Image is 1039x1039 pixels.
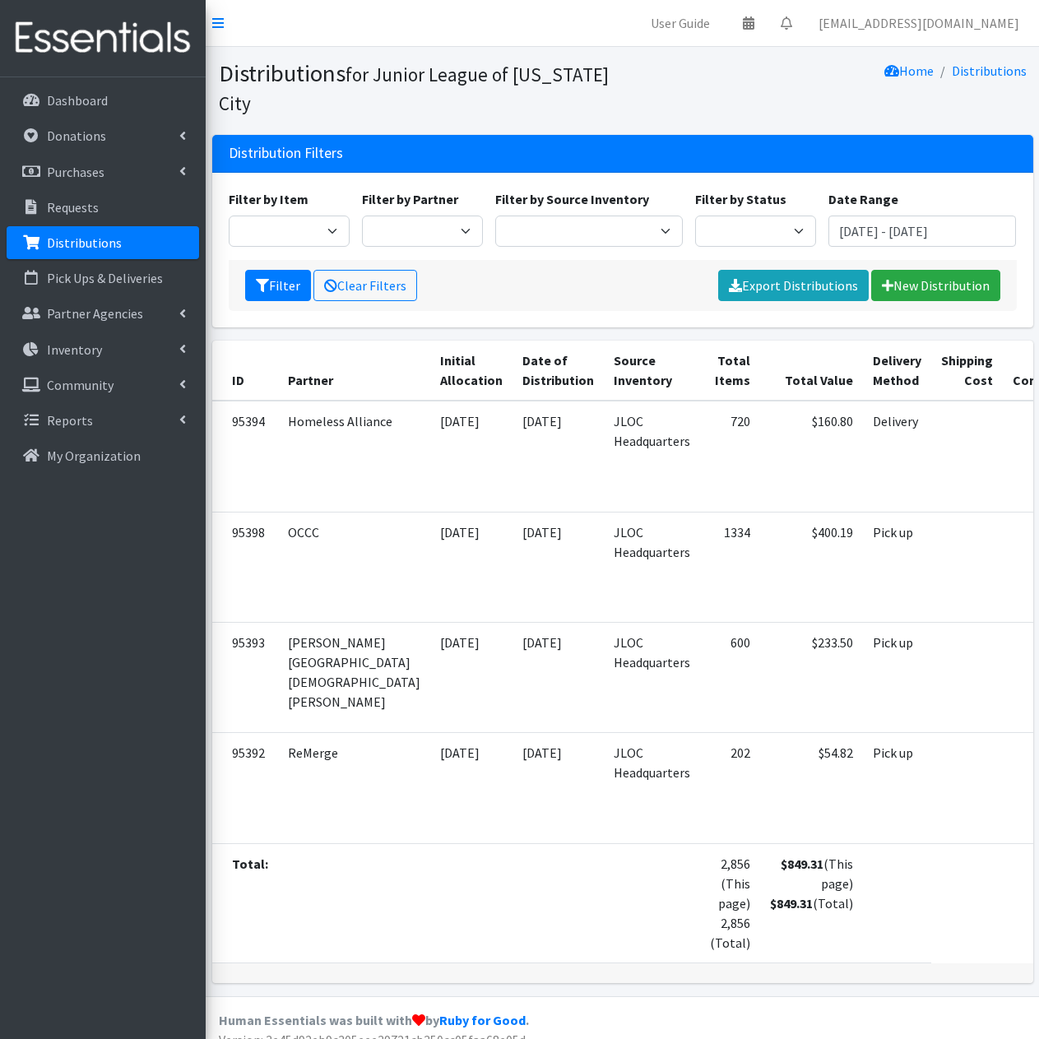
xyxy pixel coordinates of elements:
[278,622,430,732] td: [PERSON_NAME][GEOGRAPHIC_DATA][DEMOGRAPHIC_DATA][PERSON_NAME]
[513,512,604,622] td: [DATE]
[47,341,102,358] p: Inventory
[760,622,863,732] td: $233.50
[430,401,513,512] td: [DATE]
[7,404,199,437] a: Reports
[700,622,760,732] td: 600
[513,341,604,401] th: Date of Distribution
[7,119,199,152] a: Donations
[695,189,786,209] label: Filter by Status
[863,733,931,843] td: Pick up
[604,341,700,401] th: Source Inventory
[604,622,700,732] td: JLOC Headquarters
[513,401,604,512] td: [DATE]
[7,155,199,188] a: Purchases
[278,512,430,622] td: OCCC
[828,216,1016,247] input: January 1, 2011 - December 31, 2011
[47,92,108,109] p: Dashboard
[871,270,1000,301] a: New Distribution
[863,512,931,622] td: Pick up
[700,512,760,622] td: 1334
[219,59,617,116] h1: Distributions
[7,369,199,401] a: Community
[513,622,604,732] td: [DATE]
[212,512,278,622] td: 95398
[7,262,199,295] a: Pick Ups & Deliveries
[700,843,760,962] td: 2,856 (This page) 2,856 (Total)
[770,895,813,911] strong: $849.31
[47,199,99,216] p: Requests
[638,7,723,39] a: User Guide
[362,189,458,209] label: Filter by Partner
[430,512,513,622] td: [DATE]
[952,63,1027,79] a: Distributions
[604,512,700,622] td: JLOC Headquarters
[7,297,199,330] a: Partner Agencies
[430,622,513,732] td: [DATE]
[781,856,823,872] strong: $849.31
[7,333,199,366] a: Inventory
[760,401,863,512] td: $160.80
[47,305,143,322] p: Partner Agencies
[863,622,931,732] td: Pick up
[700,341,760,401] th: Total Items
[47,234,122,251] p: Distributions
[7,439,199,472] a: My Organization
[278,341,430,401] th: Partner
[47,164,104,180] p: Purchases
[212,622,278,732] td: 95393
[760,512,863,622] td: $400.19
[760,843,863,962] td: (This page) (Total)
[700,401,760,512] td: 720
[439,1012,526,1028] a: Ruby for Good
[47,377,114,393] p: Community
[245,270,311,301] button: Filter
[604,401,700,512] td: JLOC Headquarters
[828,189,898,209] label: Date Range
[229,189,308,209] label: Filter by Item
[513,733,604,843] td: [DATE]
[604,733,700,843] td: JLOC Headquarters
[278,733,430,843] td: ReMerge
[430,341,513,401] th: Initial Allocation
[212,733,278,843] td: 95392
[7,84,199,117] a: Dashboard
[884,63,934,79] a: Home
[7,226,199,259] a: Distributions
[700,733,760,843] td: 202
[430,733,513,843] td: [DATE]
[313,270,417,301] a: Clear Filters
[495,189,649,209] label: Filter by Source Inventory
[219,1012,529,1028] strong: Human Essentials was built with by .
[931,341,1003,401] th: Shipping Cost
[232,856,268,872] strong: Total:
[7,191,199,224] a: Requests
[47,448,141,464] p: My Organization
[7,11,199,66] img: HumanEssentials
[863,341,931,401] th: Delivery Method
[47,270,163,286] p: Pick Ups & Deliveries
[278,401,430,512] td: Homeless Alliance
[718,270,869,301] a: Export Distributions
[212,401,278,512] td: 95394
[47,412,93,429] p: Reports
[863,401,931,512] td: Delivery
[219,63,609,115] small: for Junior League of [US_STATE] City
[47,128,106,144] p: Donations
[212,341,278,401] th: ID
[760,733,863,843] td: $54.82
[760,341,863,401] th: Total Value
[805,7,1032,39] a: [EMAIL_ADDRESS][DOMAIN_NAME]
[229,145,343,162] h3: Distribution Filters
